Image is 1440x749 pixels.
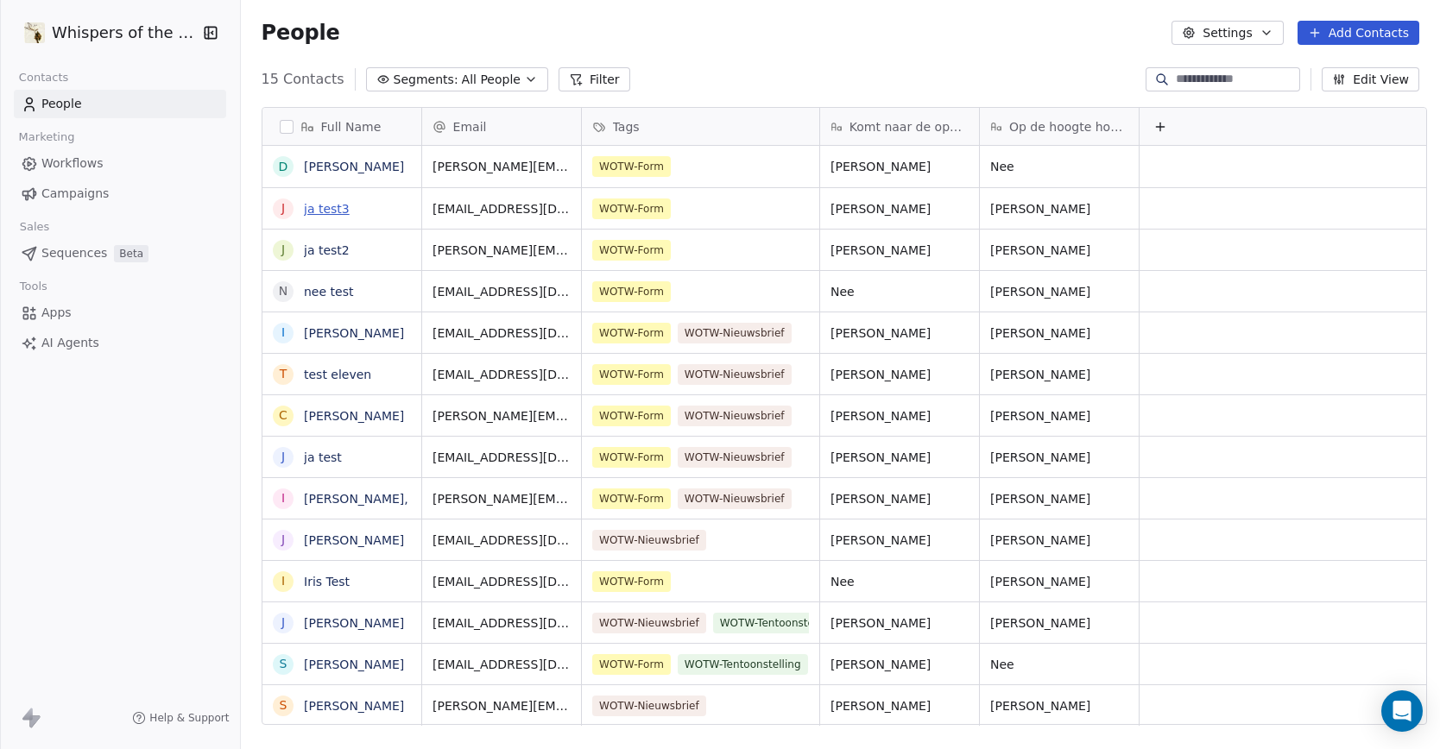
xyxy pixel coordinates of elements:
span: Full Name [321,118,382,135]
div: Full Name [262,108,421,145]
div: Email [422,108,581,145]
div: grid [422,146,1428,726]
span: [PERSON_NAME] [831,324,969,342]
div: j [281,241,284,259]
span: WOTW-Nieuwsbrief [592,695,706,716]
span: WOTW-Form [592,323,671,343]
button: Filter [559,67,630,91]
a: [PERSON_NAME] [304,409,404,423]
div: D [278,158,287,176]
div: C [279,406,287,425]
span: [PERSON_NAME] [831,366,969,383]
div: Komt naar de opening [820,108,979,145]
div: I [281,324,284,342]
span: 15 Contacts [262,69,344,90]
span: [PERSON_NAME] [990,407,1128,425]
span: [PERSON_NAME][EMAIL_ADDRESS][DOMAIN_NAME] [433,407,571,425]
span: Op de hoogte houden [1009,118,1128,135]
span: WOTW-Nieuwsbrief [592,530,706,551]
span: Tags [613,118,640,135]
span: Nee [831,283,969,300]
span: WOTW-Form [592,281,671,302]
a: Apps [14,299,226,327]
span: WOTW-Form [592,571,671,592]
span: [PERSON_NAME] [990,532,1128,549]
span: [PERSON_NAME] [831,407,969,425]
div: J [281,614,284,632]
span: [EMAIL_ADDRESS][DOMAIN_NAME] [433,283,571,300]
a: Workflows [14,149,226,178]
a: Campaigns [14,179,226,208]
div: grid [262,146,422,726]
span: People [262,20,340,46]
div: n [278,282,287,300]
span: Contacts [11,65,76,91]
span: AI Agents [41,334,99,352]
a: [PERSON_NAME] [304,658,404,671]
span: WOTW-Nieuwsbrief [592,613,706,633]
button: Settings [1172,21,1283,45]
span: WOTW-Form [592,447,671,468]
span: WOTW-Form [592,198,671,219]
a: ja test3 [304,202,350,216]
span: [PERSON_NAME] [831,614,969,632]
span: [PERSON_NAME] [990,697,1128,714]
a: [PERSON_NAME], [304,492,408,506]
span: Tools [12,274,54,299]
a: nee test [304,285,353,299]
a: [PERSON_NAME] [304,160,404,173]
span: All People [462,71,521,89]
span: [PERSON_NAME] [831,656,969,673]
a: ja test2 [304,243,350,257]
a: [PERSON_NAME] [304,616,404,630]
span: WOTW-Nieuwsbrief [677,364,791,385]
span: [EMAIL_ADDRESS][DOMAIN_NAME] [433,656,571,673]
span: WOTW-Form [592,488,671,509]
a: Help & Support [132,711,229,725]
span: Help & Support [149,711,229,725]
span: [PERSON_NAME] [990,242,1128,259]
span: [PERSON_NAME][EMAIL_ADDRESS][PERSON_NAME][DOMAIN_NAME] [433,158,571,175]
div: I [281,489,284,507]
span: WOTW-Form [592,364,671,385]
span: [PERSON_NAME] [990,573,1128,590]
span: [PERSON_NAME] [831,200,969,217]
span: Segments: [394,71,458,89]
span: [PERSON_NAME] [831,449,969,466]
span: Nee [990,656,1128,673]
a: test eleven [304,368,371,381]
button: Add Contacts [1298,21,1419,45]
span: Campaigns [41,185,109,203]
span: WOTW-Tentoonstelling [677,654,807,675]
a: [PERSON_NAME] [304,699,404,713]
span: [EMAIL_ADDRESS][DOMAIN_NAME] [433,366,571,383]
span: Workflows [41,154,104,173]
span: [PERSON_NAME] [831,697,969,714]
span: Whispers of the Wood [52,22,197,44]
span: Email [453,118,487,135]
a: ja test [304,450,342,464]
a: [PERSON_NAME] [304,326,404,340]
span: People [41,95,82,113]
span: [EMAIL_ADDRESS][DOMAIN_NAME] [433,573,571,590]
span: [EMAIL_ADDRESS][DOMAIN_NAME] [433,324,571,342]
span: [PERSON_NAME][EMAIL_ADDRESS][DOMAIN_NAME] [433,697,571,714]
span: WOTW-Tentoonstelling [712,613,843,633]
span: [PERSON_NAME] [990,490,1128,507]
span: [PERSON_NAME] [990,449,1128,466]
div: I [281,572,284,590]
span: WOTW-Nieuwsbrief [677,323,791,343]
span: Beta [114,245,148,262]
span: WOTW-Form [592,406,671,426]
span: [PERSON_NAME][EMAIL_ADDRESS][PERSON_NAME][DOMAIN_NAME] [433,242,571,259]
div: J [281,531,284,549]
span: [PERSON_NAME] [990,366,1128,383]
span: [EMAIL_ADDRESS][DOMAIN_NAME] [433,449,571,466]
span: [PERSON_NAME] [831,490,969,507]
span: Nee [990,158,1128,175]
span: WOTW-Form [592,156,671,177]
span: [PERSON_NAME] [990,200,1128,217]
a: AI Agents [14,329,226,357]
span: Nee [831,573,969,590]
div: Open Intercom Messenger [1381,690,1423,732]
